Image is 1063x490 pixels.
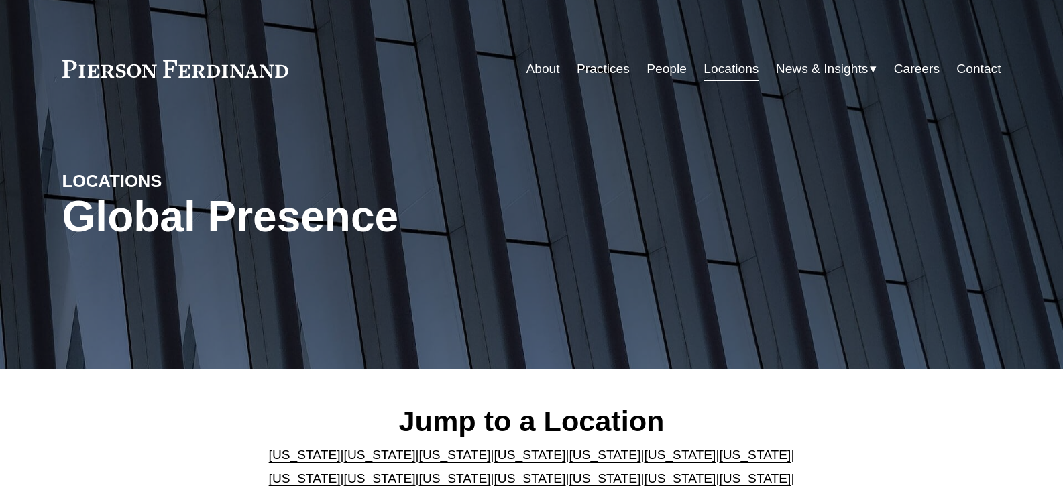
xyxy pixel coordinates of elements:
h1: Global Presence [62,192,688,241]
a: [US_STATE] [644,448,716,462]
a: Careers [894,56,940,82]
a: Practices [577,56,630,82]
h2: Jump to a Location [258,404,805,438]
a: [US_STATE] [419,448,491,462]
a: [US_STATE] [569,448,640,462]
h4: LOCATIONS [62,170,297,192]
a: People [647,56,687,82]
a: [US_STATE] [719,471,791,485]
a: [US_STATE] [344,471,416,485]
a: [US_STATE] [344,448,416,462]
a: About [526,56,559,82]
a: Locations [704,56,759,82]
span: News & Insights [776,58,869,81]
a: [US_STATE] [269,471,341,485]
a: [US_STATE] [269,448,341,462]
a: Contact [956,56,1001,82]
a: [US_STATE] [494,471,566,485]
a: [US_STATE] [419,471,491,485]
a: [US_STATE] [719,448,791,462]
a: folder dropdown [776,56,877,82]
a: [US_STATE] [569,471,640,485]
a: [US_STATE] [644,471,716,485]
a: [US_STATE] [494,448,566,462]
